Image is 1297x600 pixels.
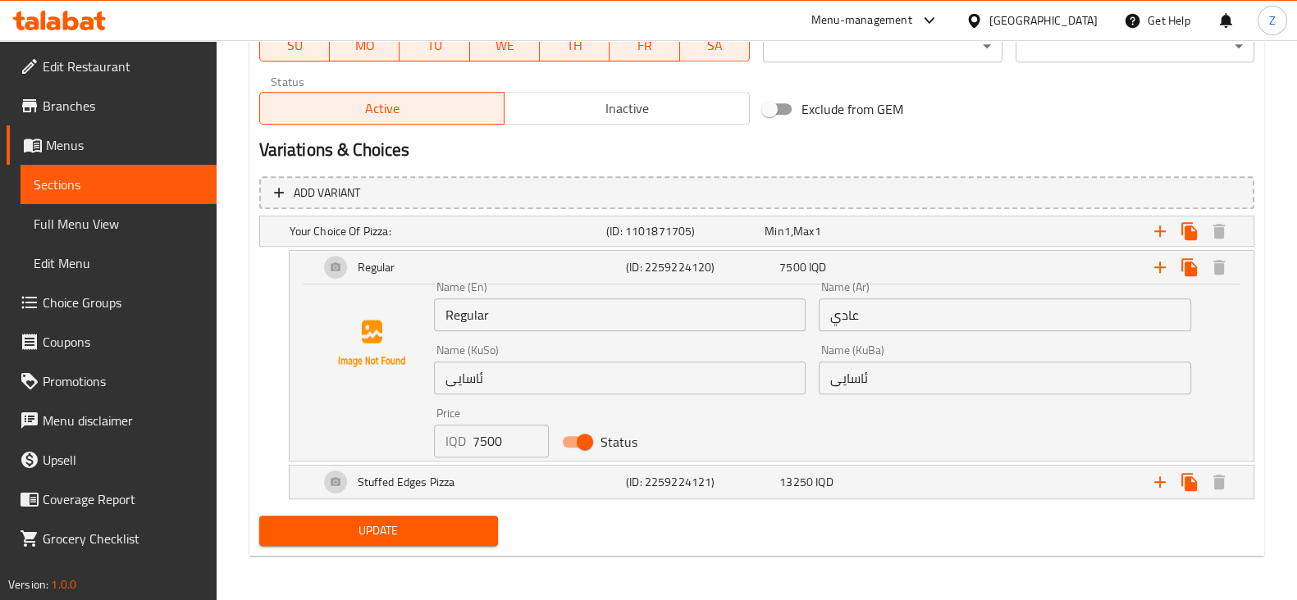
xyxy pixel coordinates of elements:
[7,440,217,480] a: Upsell
[43,57,203,76] span: Edit Restaurant
[34,214,203,234] span: Full Menu View
[7,86,217,125] a: Branches
[784,220,791,242] span: 1
[815,471,833,493] span: IQD
[43,371,203,391] span: Promotions
[400,29,469,61] button: TU
[7,480,217,519] a: Coverage Report
[540,29,610,61] button: TH
[7,283,217,322] a: Choice Groups
[259,176,1254,210] button: Add variant
[765,220,783,242] span: Min
[7,322,217,361] a: Coupons
[819,298,1191,331] input: Enter name Ar
[259,29,330,61] button: SU
[7,47,217,86] a: Edit Restaurant
[34,175,203,194] span: Sections
[434,361,806,394] input: Enter name KuSo
[319,291,424,396] img: Ae5nvW7+0k+MAAAAAElFTkSuQmCC
[1269,11,1276,30] span: Z
[1204,252,1234,282] button: Delete Regular
[7,361,217,401] a: Promotions
[259,92,505,125] button: Active
[259,516,498,546] button: Update
[1175,467,1204,497] button: Clone new choice
[1145,467,1175,497] button: Add new choice
[8,574,48,595] span: Version:
[294,183,360,203] span: Add variant
[267,97,499,120] span: Active
[336,34,393,57] span: MO
[473,425,550,457] input: Please enter price
[43,450,203,470] span: Upsell
[610,29,679,61] button: FR
[43,293,203,312] span: Choice Groups
[267,34,323,57] span: SU
[1145,252,1175,282] button: Add new choice
[793,220,814,242] span: Max
[434,298,806,331] input: Enter name En
[260,216,1254,246] div: Expand
[290,466,1254,498] div: Expand
[7,519,217,558] a: Grocery Checklist
[470,29,540,61] button: WE
[330,29,400,61] button: MO
[809,257,826,278] span: IQD
[779,257,806,278] span: 7500
[504,92,750,125] button: Inactive
[546,34,603,57] span: TH
[21,165,217,204] a: Sections
[34,253,203,273] span: Edit Menu
[814,220,820,242] span: 1
[1145,216,1175,246] button: Add new choice group
[358,474,455,490] h5: Stuffed Edges Pizza
[7,401,217,440] a: Menu disclaimer
[51,574,76,595] span: 1.0.0
[445,431,466,451] p: IQD
[819,361,1191,394] input: Enter name KuBa
[43,332,203,352] span: Coupons
[626,259,773,275] h5: (ID: 2259224120)
[511,97,743,120] span: Inactive
[680,29,750,61] button: SA
[989,11,1098,30] div: [GEOGRAPHIC_DATA]
[765,223,916,239] div: ,
[1016,30,1254,62] div: ​
[259,138,1254,162] h2: Variations & Choices
[811,11,912,30] div: Menu-management
[358,259,395,275] h5: Regular
[272,520,485,541] span: Update
[43,96,203,116] span: Branches
[7,125,217,165] a: Menus
[21,243,217,283] a: Edit Menu
[763,30,1002,62] div: ​
[616,34,673,57] span: FR
[779,471,813,493] span: 13250
[43,411,203,430] span: Menu disclaimer
[687,34,743,57] span: SA
[626,474,773,490] h5: (ID: 2259224121)
[43,529,203,548] span: Grocery Checklist
[801,99,903,119] span: Exclude from GEM
[43,489,203,509] span: Coverage Report
[406,34,463,57] span: TU
[1175,216,1204,246] button: Clone choice group
[290,223,600,239] h5: Your Choice Of Pizza:
[1175,252,1204,282] button: Clone new choice
[606,223,758,239] h5: (ID: 1101871705)
[1204,216,1234,246] button: Delete Your Choice Of Pizza:
[290,251,1254,284] div: Expand
[1204,467,1234,497] button: Delete Stuffed Edges Pizza
[46,135,203,155] span: Menus
[601,432,637,452] span: Status
[21,204,217,243] a: Full Menu View
[477,34,533,57] span: WE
